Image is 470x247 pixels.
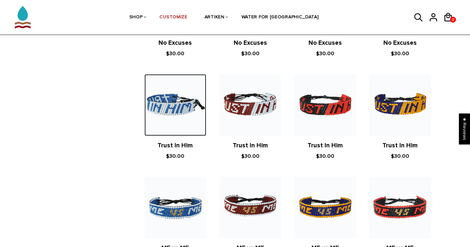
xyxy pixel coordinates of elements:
span: $30.00 [241,50,260,57]
a: Trust In Him [158,142,193,149]
span: $30.00 [391,153,409,159]
span: $30.00 [316,153,334,159]
a: CUSTOMIZE [159,0,187,35]
span: $30.00 [316,50,334,57]
a: Trust In Him [382,142,418,149]
a: Trust In Him [308,142,343,149]
a: SHOP [129,0,143,35]
a: No Excuses [383,39,417,47]
span: $30.00 [166,153,184,159]
a: 0 [450,17,456,23]
a: No Excuses [309,39,342,47]
span: 0 [450,16,456,24]
span: $30.00 [391,50,409,57]
span: $30.00 [166,50,184,57]
a: Trust In Him [233,142,268,149]
div: Click to open Judge.me floating reviews tab [459,113,470,144]
a: ARTIKEN [205,0,225,35]
a: No Excuses [234,39,267,47]
a: WATER FOR [GEOGRAPHIC_DATA] [242,0,319,35]
a: No Excuses [159,39,192,47]
span: $30.00 [241,153,260,159]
